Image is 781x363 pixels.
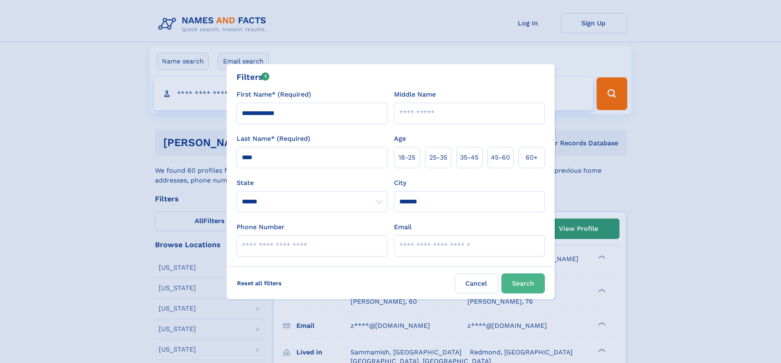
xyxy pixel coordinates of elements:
[394,178,406,188] label: City
[232,273,287,293] label: Reset all filters
[237,178,387,188] label: State
[394,90,436,99] label: Middle Name
[237,71,270,83] div: Filters
[394,134,406,144] label: Age
[394,222,412,232] label: Email
[237,90,311,99] label: First Name* (Required)
[237,134,310,144] label: Last Name* (Required)
[455,273,498,293] label: Cancel
[491,153,510,162] span: 45‑60
[237,222,285,232] label: Phone Number
[501,273,545,293] button: Search
[398,153,415,162] span: 18‑25
[460,153,478,162] span: 35‑45
[526,153,538,162] span: 60+
[429,153,447,162] span: 25‑35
